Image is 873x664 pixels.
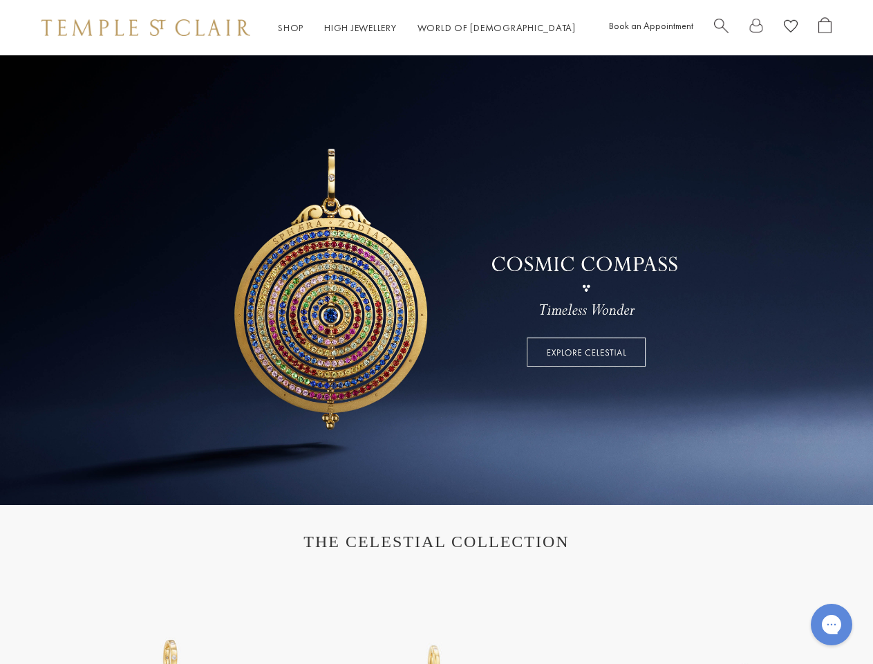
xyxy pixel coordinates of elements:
[324,21,397,34] a: High JewelleryHigh Jewellery
[609,19,693,32] a: Book an Appointment
[55,533,818,551] h1: THE CELESTIAL COLLECTION
[278,21,303,34] a: ShopShop
[818,17,832,39] a: Open Shopping Bag
[784,17,798,39] a: View Wishlist
[417,21,576,34] a: World of [DEMOGRAPHIC_DATA]World of [DEMOGRAPHIC_DATA]
[278,19,576,37] nav: Main navigation
[41,19,250,36] img: Temple St. Clair
[714,17,729,39] a: Search
[804,599,859,650] iframe: Gorgias live chat messenger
